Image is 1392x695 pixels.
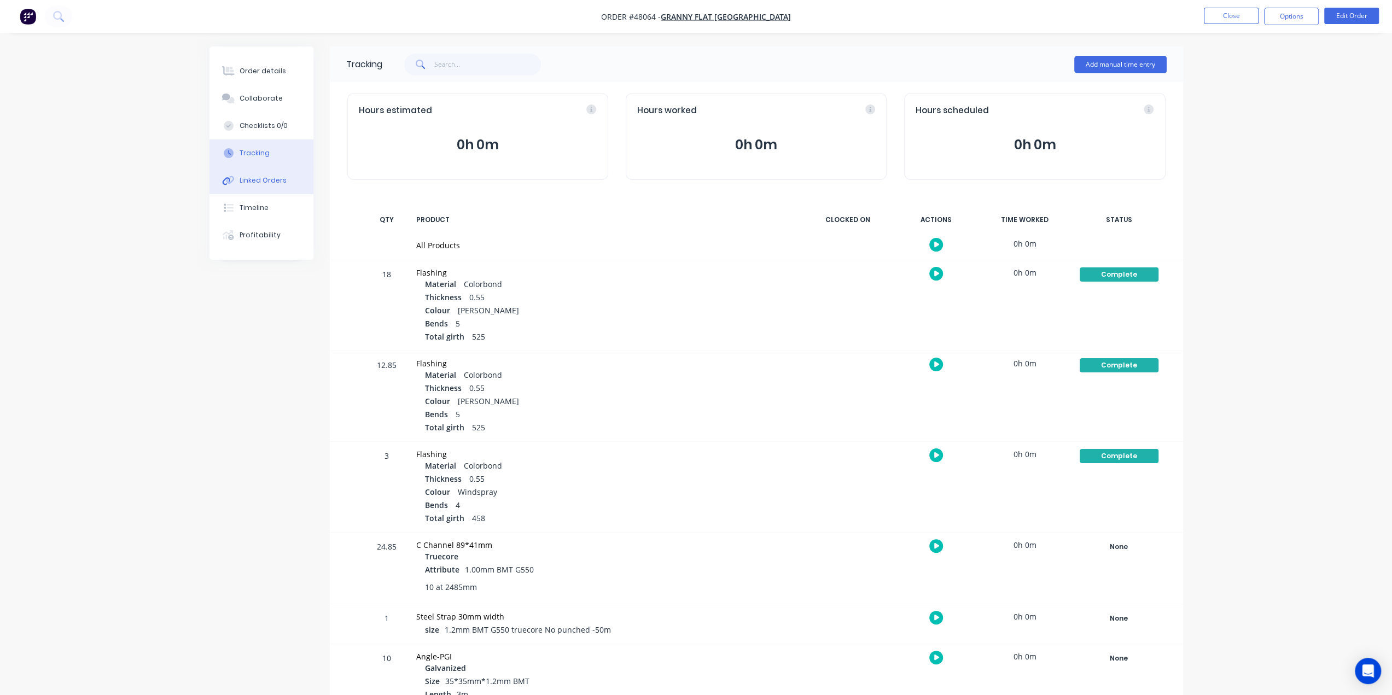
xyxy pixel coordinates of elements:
[20,8,36,25] img: Factory
[1204,8,1259,24] button: Close
[425,318,448,329] span: Bends
[637,104,697,117] span: Hours worked
[416,448,794,460] div: Flashing
[425,486,794,499] div: Windspray
[425,624,439,635] span: size
[1264,8,1319,25] button: Options
[416,611,794,622] div: Steel Strap 30mm width
[209,57,313,85] button: Order details
[984,533,1066,557] div: 0h 0m
[425,473,462,484] span: Thickness
[240,121,288,131] div: Checklists 0/0
[1079,539,1159,554] button: None
[465,564,534,575] span: 1.00mm BMT G550
[984,260,1066,285] div: 0h 0m
[984,231,1066,256] div: 0h 0m
[425,422,794,435] div: 525
[425,499,794,512] div: 4
[425,382,462,394] span: Thickness
[425,291,462,303] span: Thickness
[1079,358,1159,373] button: Complete
[209,112,313,139] button: Checklists 0/0
[425,551,458,562] span: Truecore
[425,512,464,524] span: Total girth
[240,94,283,103] div: Collaborate
[359,135,597,155] button: 0h 0m
[425,278,794,291] div: Colorbond
[425,395,794,408] div: [PERSON_NAME]
[209,221,313,249] button: Profitability
[425,486,450,498] span: Colour
[1079,651,1159,666] button: None
[240,176,287,185] div: Linked Orders
[425,382,794,395] div: 0.55
[425,581,477,593] span: 10 at 2485mm
[425,291,794,305] div: 0.55
[416,539,794,551] div: C Channel 89*41mm
[346,58,382,71] div: Tracking
[370,534,403,604] div: 24.85
[240,230,281,240] div: Profitability
[425,460,456,471] span: Material
[416,240,794,251] div: All Products
[209,139,313,167] button: Tracking
[637,135,875,155] button: 0h 0m
[984,351,1066,376] div: 0h 0m
[425,369,794,382] div: Colorbond
[1080,540,1158,554] div: None
[916,135,1154,155] button: 0h 0m
[425,499,448,511] span: Bends
[425,662,466,674] span: Galvanized
[425,422,464,433] span: Total girth
[359,104,432,117] span: Hours estimated
[1079,267,1159,282] button: Complete
[1324,8,1379,24] button: Edit Order
[1080,358,1158,372] div: Complete
[434,54,541,75] input: Search...
[425,305,450,316] span: Colour
[209,167,313,194] button: Linked Orders
[425,331,794,344] div: 525
[425,278,456,290] span: Material
[984,644,1066,669] div: 0h 0m
[425,395,450,407] span: Colour
[425,408,794,422] div: 5
[984,208,1066,231] div: TIME WORKED
[425,331,464,342] span: Total girth
[984,604,1066,629] div: 0h 0m
[410,208,800,231] div: PRODUCT
[370,606,403,644] div: 1
[601,11,661,22] span: Order #48064 -
[425,305,794,318] div: [PERSON_NAME]
[661,11,791,22] a: Granny Flat [GEOGRAPHIC_DATA]
[445,624,611,635] span: 1.2mm BMT G550 truecore No punched -50m
[1080,651,1158,665] div: None
[370,353,403,441] div: 12.85
[1080,611,1158,626] div: None
[425,675,440,687] span: Size
[425,564,459,575] span: Attribute
[240,148,270,158] div: Tracking
[1073,208,1166,231] div: STATUS
[1079,448,1159,464] button: Complete
[425,369,456,381] span: Material
[425,408,448,420] span: Bends
[445,676,529,686] span: 35*35mm*1.2mm BMT
[425,318,794,331] div: 5
[416,358,794,369] div: Flashing
[209,194,313,221] button: Timeline
[425,473,794,486] div: 0.55
[807,208,889,231] div: CLOCKED ON
[1074,56,1167,73] button: Add manual time entry
[916,104,989,117] span: Hours scheduled
[425,460,794,473] div: Colorbond
[240,203,269,213] div: Timeline
[1355,658,1381,684] div: Open Intercom Messenger
[416,267,794,278] div: Flashing
[416,651,794,662] div: Angle-PGI
[425,512,794,525] div: 458
[370,208,403,231] div: QTY
[240,66,286,76] div: Order details
[209,85,313,112] button: Collaborate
